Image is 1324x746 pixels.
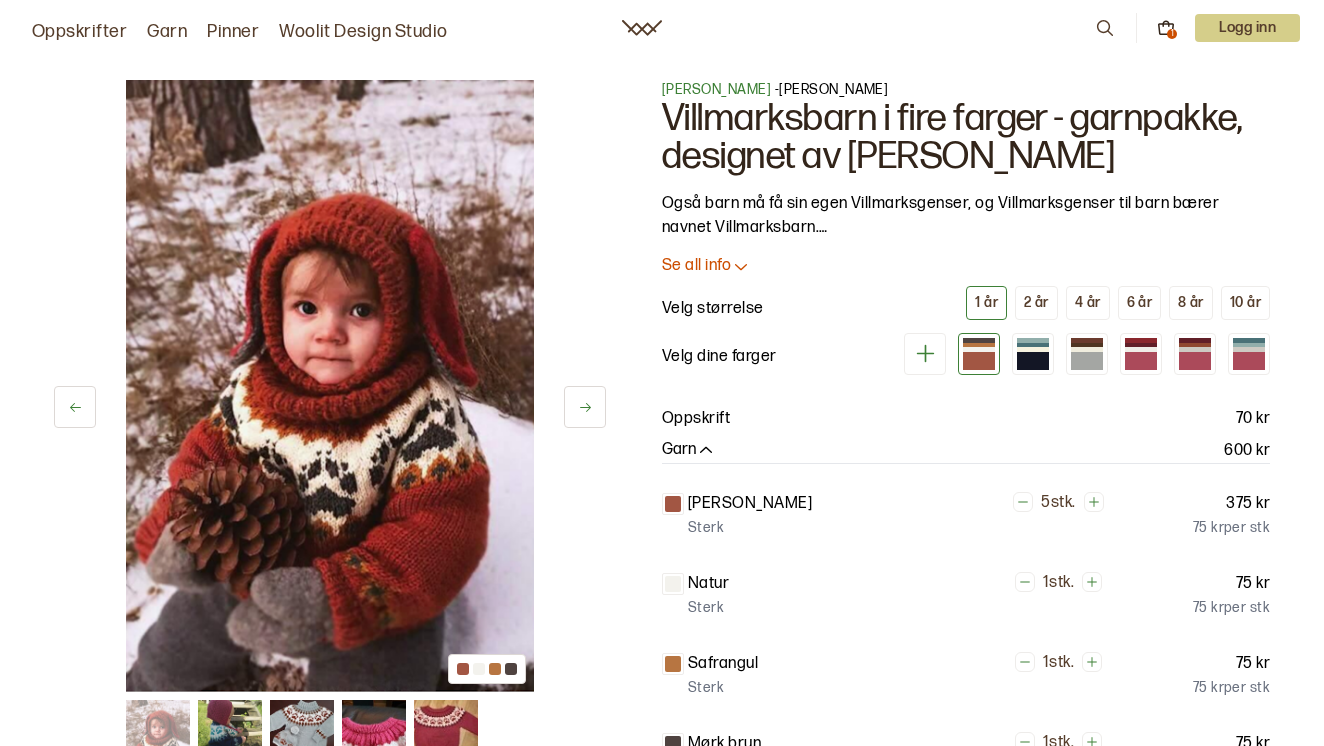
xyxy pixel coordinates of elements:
div: Elly (utsolgt) [1228,333,1270,375]
p: 75 kr per stk [1193,518,1270,538]
p: 75 kr [1236,652,1270,676]
a: Woolit [622,20,662,36]
div: 10 år [1230,294,1261,312]
p: Sterk [688,678,724,698]
div: Grå og kobber [1066,333,1108,375]
div: 1 år [975,294,998,312]
button: 10 år [1221,286,1270,320]
img: Bilde av oppskrift [126,80,534,692]
p: Se all info [662,256,731,277]
p: Logg inn [1195,14,1300,42]
p: 375 kr [1226,492,1270,516]
a: Woolit Design Studio [279,18,448,46]
button: 1 år [966,286,1007,320]
p: Velg størrelse [662,297,764,321]
p: - [PERSON_NAME] [662,80,1270,100]
p: Oppskrift [662,407,730,431]
a: [PERSON_NAME] [662,81,771,98]
div: 6 år [1127,294,1153,312]
button: User dropdown [1195,14,1300,42]
div: Elida (utsolgt) [1174,333,1216,375]
p: 70 kr [1236,407,1270,431]
p: 1 stk. [1043,653,1074,674]
p: Sterk [688,518,724,538]
div: Indigoblå og petrol (utsolgt) [1012,333,1054,375]
div: 1 [1167,29,1177,39]
button: Se all info [662,256,1270,277]
a: Oppskrifter [32,18,127,46]
p: 75 kr per stk [1193,678,1270,698]
p: Safrangul [688,652,758,676]
div: Brent oransje sterk [958,333,1000,375]
p: Natur [688,572,729,596]
button: 8 år [1169,286,1213,320]
a: Pinner [207,18,259,46]
p: Velg dine farger [662,345,777,369]
p: [PERSON_NAME] [688,492,812,516]
div: Rosa og Rød (utsolgt) [1120,333,1162,375]
button: 1 [1157,19,1175,37]
p: 5 stk. [1041,493,1075,514]
p: Sterk [688,598,724,618]
button: 4 år [1066,286,1110,320]
button: Garn [662,440,716,461]
a: Garn [147,18,187,46]
p: Også barn må få sin egen Villmarksgenser, og Villmarksgenser til barn bærer navnet Villmarksbarn. [662,192,1270,240]
div: 2 år [1024,294,1049,312]
button: 6 år [1118,286,1162,320]
button: 2 år [1015,286,1058,320]
p: 600 kr [1224,439,1270,463]
div: 4 år [1075,294,1101,312]
p: 75 kr [1236,572,1270,596]
p: 1 stk. [1043,573,1074,594]
div: 8 år [1178,294,1204,312]
h1: Villmarksbarn i fire farger - garnpakke, designet av [PERSON_NAME] [662,100,1270,176]
p: 75 kr per stk [1193,598,1270,618]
